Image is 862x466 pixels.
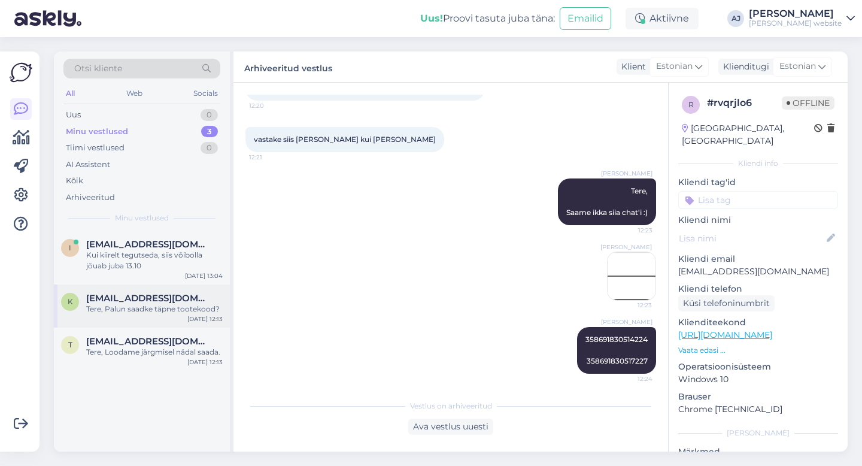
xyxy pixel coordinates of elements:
[782,96,834,110] span: Offline
[86,347,223,358] div: Tere, Loodame järgmisel nädal saada.
[678,403,838,416] p: Chrome [TECHNICAL_ID]
[560,7,611,30] button: Emailid
[749,9,855,28] a: [PERSON_NAME][PERSON_NAME] website
[678,295,775,311] div: Küsi telefoninumbrit
[66,126,128,138] div: Minu vestlused
[244,59,332,75] label: Arhiveeritud vestlus
[408,419,493,435] div: Ava vestlus uuesti
[585,335,648,365] span: 358691830514224 358691830517227
[254,135,436,144] span: vastake siis [PERSON_NAME] kui [PERSON_NAME]
[608,374,652,383] span: 12:24
[601,317,652,326] span: [PERSON_NAME]
[201,109,218,121] div: 0
[69,243,71,252] span: i
[679,232,824,245] input: Lisa nimi
[249,153,294,162] span: 12:21
[201,126,218,138] div: 3
[74,62,122,75] span: Otsi kliente
[678,391,838,403] p: Brauser
[607,301,652,310] span: 12:23
[66,192,115,204] div: Arhiveeritud
[626,8,699,29] div: Aktiivne
[678,191,838,209] input: Lisa tag
[682,122,814,147] div: [GEOGRAPHIC_DATA], [GEOGRAPHIC_DATA]
[608,226,652,235] span: 12:23
[601,169,652,178] span: [PERSON_NAME]
[86,239,211,250] span: info@noveba.com
[678,176,838,189] p: Kliendi tag'id
[678,361,838,373] p: Operatsioonisüsteem
[678,265,838,278] p: [EMAIL_ADDRESS][DOMAIN_NAME]
[187,358,223,367] div: [DATE] 12:13
[63,86,77,101] div: All
[656,60,693,73] span: Estonian
[66,159,110,171] div: AI Assistent
[608,252,655,300] img: Attachment
[86,336,211,347] span: Tanel@hihi.com
[66,175,83,187] div: Kõik
[678,428,838,438] div: [PERSON_NAME]
[410,401,492,411] span: Vestlus on arhiveeritud
[185,271,223,280] div: [DATE] 13:04
[617,60,646,73] div: Klient
[688,100,694,109] span: r
[678,283,838,295] p: Kliendi telefon
[68,340,72,349] span: T
[600,243,652,252] span: [PERSON_NAME]
[124,86,145,101] div: Web
[420,13,443,24] b: Uus!
[678,214,838,226] p: Kliendi nimi
[749,19,842,28] div: [PERSON_NAME] website
[66,142,125,154] div: Tiimi vestlused
[201,142,218,154] div: 0
[678,446,838,458] p: Märkmed
[191,86,220,101] div: Socials
[779,60,816,73] span: Estonian
[10,61,32,84] img: Askly Logo
[115,213,169,223] span: Minu vestlused
[727,10,744,27] div: AJ
[249,101,294,110] span: 12:20
[68,297,73,306] span: k
[718,60,769,73] div: Klienditugi
[707,96,782,110] div: # rvqrjlo6
[678,329,772,340] a: [URL][DOMAIN_NAME]
[678,373,838,386] p: Windows 10
[678,158,838,169] div: Kliendi info
[86,304,223,314] div: Tere, Palun saadke täpne tootekood?
[66,109,81,121] div: Uus
[678,253,838,265] p: Kliendi email
[749,9,842,19] div: [PERSON_NAME]
[187,314,223,323] div: [DATE] 12:13
[678,345,838,356] p: Vaata edasi ...
[678,316,838,329] p: Klienditeekond
[86,293,211,304] span: ktanel@gmail.com
[420,11,555,26] div: Proovi tasuta juba täna:
[86,250,223,271] div: Kui kiirelt tegutseda, siis võibolla jõuab juba 13.10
